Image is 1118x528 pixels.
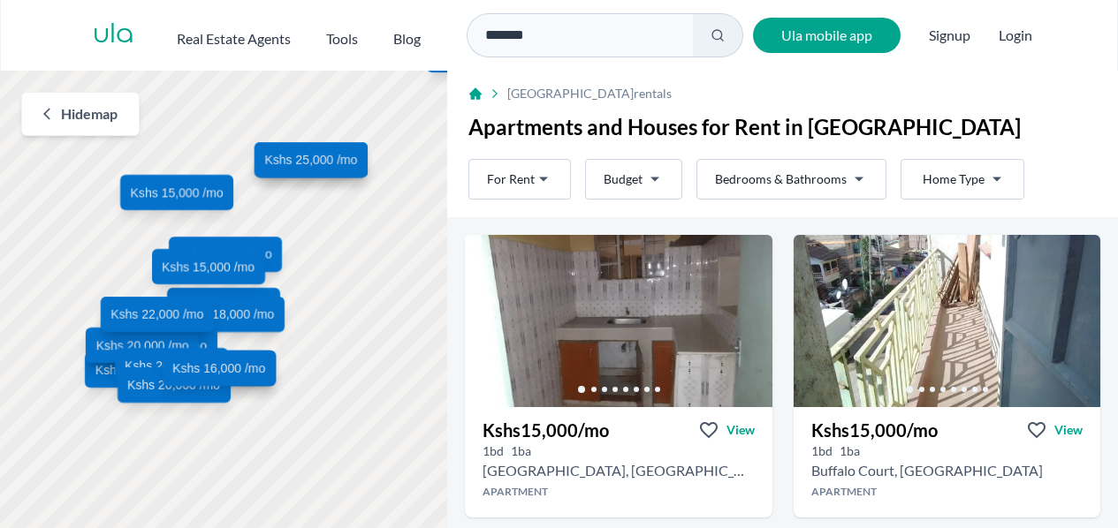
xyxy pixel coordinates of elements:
a: Kshs 25,000 /mo [255,142,368,177]
a: Kshs 15,000 /mo [152,250,265,285]
h5: 1 bathrooms [511,442,531,460]
span: [GEOGRAPHIC_DATA] rentals [507,85,672,102]
span: Kshs 20,000 /mo [125,357,217,374]
h2: Tools [326,28,358,49]
span: Budget [604,170,643,188]
span: Kshs 22,000 /mo [110,305,203,323]
span: Kshs 15,000 /mo [131,184,224,201]
h4: Apartment [794,485,1101,499]
span: Kshs 16,000 /mo [172,359,265,377]
span: Home Type [923,170,985,188]
span: Kshs 13,500 /mo [95,361,188,379]
h1: Apartments and Houses for Rent in [GEOGRAPHIC_DATA] [468,113,1097,141]
h5: 1 bedrooms [483,442,504,460]
a: Kshs 16,000 /mo [163,351,276,386]
h2: Real Estate Agents [177,28,291,49]
a: ula [93,19,134,51]
a: Kshs 15,000 /mo [120,175,233,210]
a: Kshs 20,000 /mo [86,328,199,363]
a: Kshs 18,000 /mo [171,297,285,332]
h2: 1 bedroom Apartment for rent in Donholm - Kshs 15,000/mo -Buffalo Court, Nairobi, Kenya, Nairobi ... [811,460,1043,481]
h3: Kshs 15,000 /mo [483,418,609,442]
img: 1 bedroom Apartment for rent - Kshs 15,000/mo - in Donholm near TBC Plaza, Nairobi, Kenya, Nairob... [465,235,772,407]
a: Kshs 20,000 /mo [115,348,228,383]
span: Kshs 25,000 /mo [264,151,357,169]
a: Blog [393,21,421,49]
span: Signup [929,18,970,53]
h5: 1 bedrooms [811,442,833,460]
button: Home Type [901,159,1024,200]
img: 1 bedroom Apartment for rent - Kshs 15,000/mo - in Donholm around Buffalo Court, Nairobi, Kenya, ... [794,235,1101,407]
a: Kshs 19,500 /mo [169,237,282,272]
button: Login [999,25,1032,46]
a: Kshs15,000/moViewView property in detail1bd 1ba Buffalo Court, [GEOGRAPHIC_DATA]Apartment [794,407,1101,517]
a: Kshs 20,000 /mo [118,367,231,403]
a: Kshs 13,500 /mo [85,352,198,388]
a: Kshs 15,000 /mo [167,288,280,323]
button: Budget [585,159,682,200]
span: Hide map [61,103,118,124]
button: Bedrooms & Bathrooms [696,159,886,200]
button: Tools [326,21,358,49]
span: View [726,421,755,439]
a: Kshs 22,000 /mo [101,297,214,332]
button: Real Estate Agents [177,21,291,49]
h5: 1 bathrooms [840,442,860,460]
a: Kshs15,000/moViewView property in detail1bd 1ba [GEOGRAPHIC_DATA], [GEOGRAPHIC_DATA]Apartment [465,407,772,517]
span: Kshs 20,000 /mo [127,376,220,394]
button: For Rent [468,159,571,200]
h2: Blog [393,28,421,49]
span: Kshs 18,000 /mo [181,305,274,323]
span: View [1054,421,1083,439]
span: Bedrooms & Bathrooms [715,170,847,188]
a: Ula mobile app [753,18,901,53]
span: Kshs 19,500 /mo [179,245,272,263]
span: For Rent [487,170,535,188]
nav: Main [177,21,456,49]
h3: Kshs 15,000 /mo [811,418,938,442]
h4: Apartment [465,485,772,499]
span: Kshs 15,000 /mo [162,259,255,276]
h2: 1 bedroom Apartment for rent in Donholm - Kshs 15,000/mo -TBC Plaza, Nairobi, Kenya, Nairobi county [483,460,755,481]
span: Kshs 20,000 /mo [96,336,189,354]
